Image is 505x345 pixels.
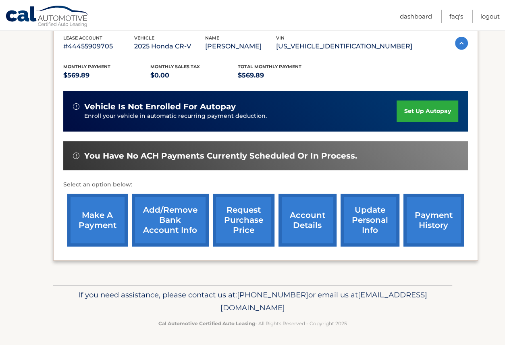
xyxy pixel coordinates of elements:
a: make a payment [67,194,128,247]
a: update personal info [341,194,399,247]
p: - All Rights Reserved - Copyright 2025 [58,319,447,328]
span: [EMAIL_ADDRESS][DOMAIN_NAME] [220,290,427,312]
strong: Cal Automotive Certified Auto Leasing [158,320,255,326]
span: vin [276,35,285,41]
span: Monthly Payment [63,64,110,69]
span: [PHONE_NUMBER] [237,290,308,299]
p: $0.00 [150,70,238,81]
span: name [205,35,219,41]
p: 2025 Honda CR-V [134,41,205,52]
span: You have no ACH payments currently scheduled or in process. [84,151,357,161]
a: request purchase price [213,194,274,247]
a: Dashboard [400,10,432,23]
p: Enroll your vehicle in automatic recurring payment deduction. [84,112,397,121]
a: Add/Remove bank account info [132,194,209,247]
img: accordion-active.svg [455,37,468,50]
span: Total Monthly Payment [238,64,301,69]
p: $569.89 [238,70,325,81]
span: lease account [63,35,102,41]
p: [PERSON_NAME] [205,41,276,52]
a: set up autopay [397,100,458,122]
a: account details [278,194,337,247]
p: [US_VEHICLE_IDENTIFICATION_NUMBER] [276,41,412,52]
img: alert-white.svg [73,153,79,159]
p: If you need assistance, please contact us at: or email us at [58,289,447,314]
span: vehicle [134,35,154,41]
p: Select an option below: [63,180,468,190]
a: Logout [480,10,500,23]
a: FAQ's [449,10,463,23]
p: $569.89 [63,70,151,81]
span: Monthly sales Tax [150,64,200,69]
span: vehicle is not enrolled for autopay [84,102,236,112]
a: Cal Automotive [5,5,90,29]
p: #44455909705 [63,41,134,52]
img: alert-white.svg [73,103,79,110]
a: payment history [403,194,464,247]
